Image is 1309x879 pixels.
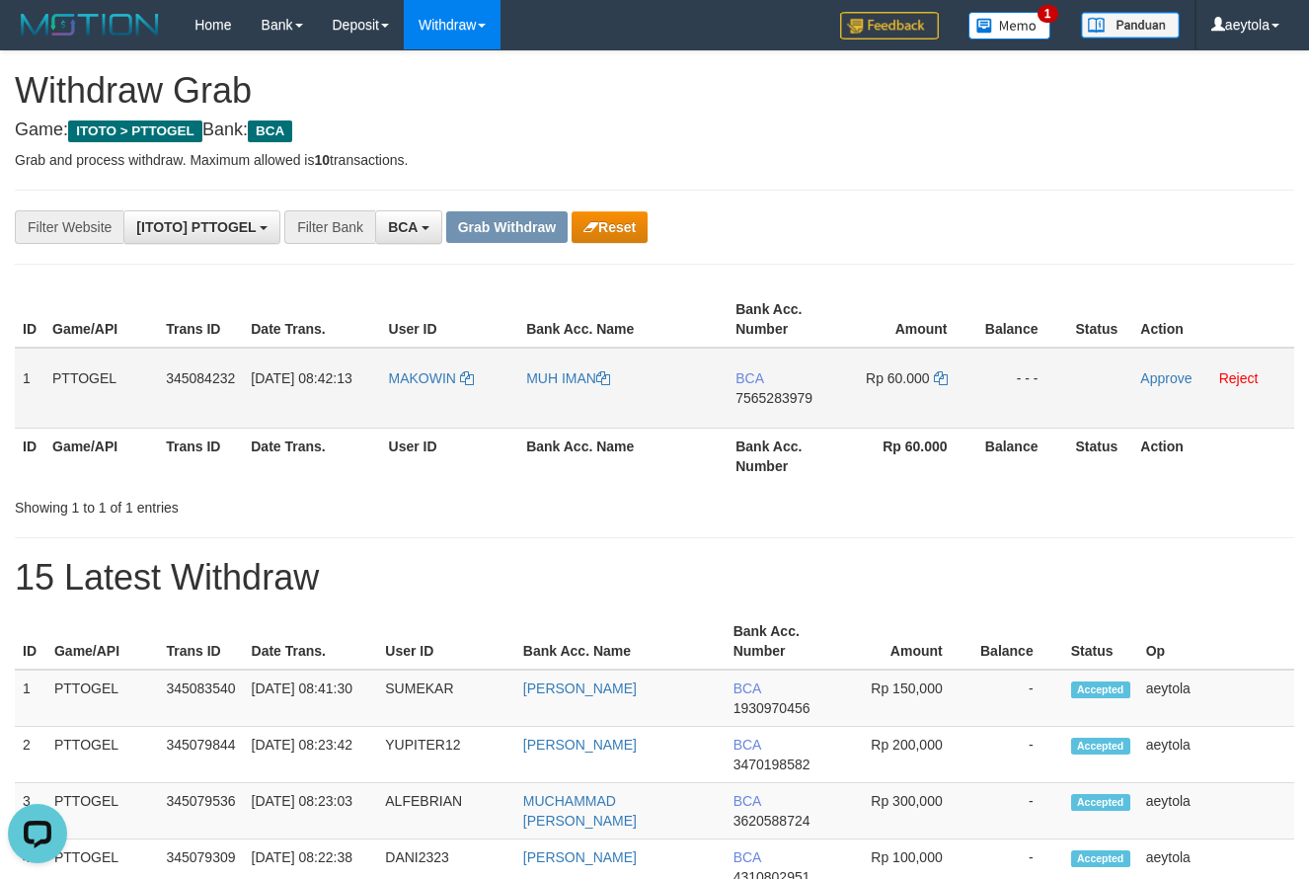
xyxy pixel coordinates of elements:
th: Game/API [46,613,158,670]
th: Trans ID [158,291,243,348]
td: 345079536 [158,783,243,839]
th: Op [1138,613,1294,670]
th: Game/API [44,428,158,484]
span: BCA [248,120,292,142]
span: Copy 3470198582 to clipboard [733,757,810,772]
td: Rp 150,000 [838,670,972,727]
th: Date Trans. [243,428,380,484]
h1: Withdraw Grab [15,71,1294,111]
span: Copy 3620588724 to clipboard [733,813,810,829]
span: [DATE] 08:42:13 [251,370,351,386]
th: User ID [377,613,515,670]
a: Approve [1140,370,1192,386]
span: BCA [733,849,761,865]
th: Amount [838,613,972,670]
img: panduan.png [1081,12,1180,39]
a: [PERSON_NAME] [523,737,637,753]
span: BCA [733,680,761,696]
th: Bank Acc. Name [518,291,728,348]
th: Amount [842,291,977,348]
span: 1 [1038,5,1058,23]
span: Accepted [1071,850,1130,867]
th: Balance [972,613,1063,670]
span: 345084232 [166,370,235,386]
strong: 10 [314,152,330,168]
th: Balance [977,428,1068,484]
th: Status [1063,613,1138,670]
th: Bank Acc. Name [518,428,728,484]
button: [ITOTO] PTTOGEL [123,210,280,244]
th: Bank Acc. Name [515,613,726,670]
td: Rp 200,000 [838,727,972,783]
span: MAKOWIN [389,370,456,386]
span: ITOTO > PTTOGEL [68,120,202,142]
span: BCA [735,370,763,386]
th: ID [15,291,44,348]
div: Showing 1 to 1 of 1 entries [15,490,531,518]
span: BCA [388,219,418,235]
th: Bank Acc. Number [728,291,841,348]
a: Copy 60000 to clipboard [934,370,948,386]
th: Status [1068,428,1133,484]
th: ID [15,613,46,670]
th: Bank Acc. Number [726,613,838,670]
th: Trans ID [158,613,243,670]
button: Reset [572,211,648,243]
td: 3 [15,783,46,839]
td: 1 [15,348,44,429]
td: - [972,783,1063,839]
th: Date Trans. [243,291,380,348]
td: ALFEBRIAN [377,783,515,839]
td: [DATE] 08:23:03 [244,783,378,839]
td: - [972,670,1063,727]
a: [PERSON_NAME] [523,849,637,865]
th: User ID [381,428,519,484]
a: MUCHAMMAD [PERSON_NAME] [523,793,637,829]
td: PTTOGEL [44,348,158,429]
th: Action [1132,428,1294,484]
p: Grab and process withdraw. Maximum allowed is transactions. [15,150,1294,170]
th: Status [1068,291,1133,348]
div: Filter Website [15,210,123,244]
th: Balance [977,291,1068,348]
a: MUH IMAN [526,370,610,386]
td: aeytola [1138,783,1294,839]
span: [ITOTO] PTTOGEL [136,219,256,235]
td: 345083540 [158,670,243,727]
a: Reject [1219,370,1259,386]
th: Date Trans. [244,613,378,670]
td: - - - [977,348,1068,429]
th: Rp 60.000 [842,428,977,484]
img: Feedback.jpg [840,12,939,40]
h1: 15 Latest Withdraw [15,558,1294,598]
td: PTTOGEL [46,783,158,839]
td: 2 [15,727,46,783]
th: User ID [381,291,519,348]
td: PTTOGEL [46,727,158,783]
span: BCA [733,793,761,809]
span: Accepted [1071,681,1130,698]
span: BCA [733,737,761,753]
span: Rp 60.000 [866,370,930,386]
th: Bank Acc. Number [728,428,841,484]
th: Trans ID [158,428,243,484]
td: 345079844 [158,727,243,783]
td: - [972,727,1063,783]
span: Copy 7565283979 to clipboard [735,390,812,406]
td: aeytola [1138,727,1294,783]
button: BCA [375,210,442,244]
td: PTTOGEL [46,670,158,727]
div: Filter Bank [284,210,375,244]
img: Button%20Memo.svg [968,12,1051,40]
td: [DATE] 08:23:42 [244,727,378,783]
td: YUPITER12 [377,727,515,783]
th: Action [1132,291,1294,348]
a: [PERSON_NAME] [523,680,637,696]
td: SUMEKAR [377,670,515,727]
td: 1 [15,670,46,727]
button: Open LiveChat chat widget [8,8,67,67]
a: MAKOWIN [389,370,474,386]
span: Accepted [1071,738,1130,755]
td: [DATE] 08:41:30 [244,670,378,727]
td: Rp 300,000 [838,783,972,839]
